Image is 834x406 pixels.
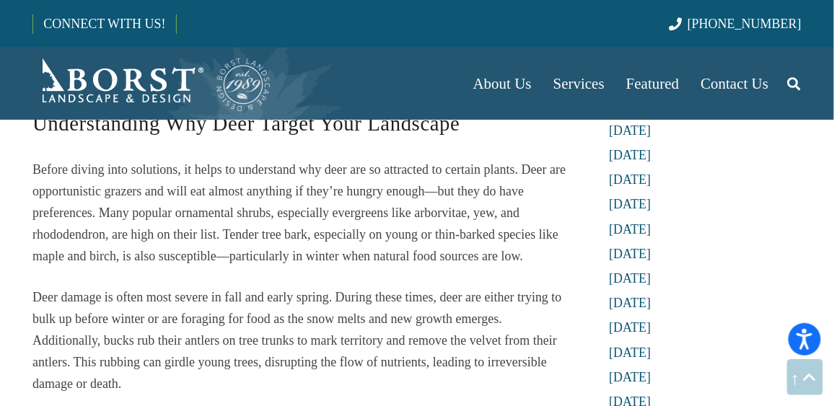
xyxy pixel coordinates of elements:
[615,48,690,120] a: Featured
[609,247,651,261] a: [DATE]
[462,48,543,120] a: About Us
[33,6,175,41] a: CONNECT WITH US!
[787,359,823,395] a: Back to top
[670,17,802,31] a: [PHONE_NUMBER]
[609,296,651,310] a: [DATE]
[690,48,780,120] a: Contact Us
[688,17,802,31] span: [PHONE_NUMBER]
[609,197,651,211] a: [DATE]
[609,148,651,162] a: [DATE]
[32,162,566,263] span: Before diving into solutions, it helps to understand why deer are so attracted to certain plants....
[609,345,651,360] a: [DATE]
[609,172,651,187] a: [DATE]
[32,112,460,135] span: Understanding Why Deer Target Your Landscape
[473,75,532,92] span: About Us
[543,48,615,120] a: Services
[609,370,651,384] a: [DATE]
[609,222,651,237] a: [DATE]
[779,66,808,102] a: Search
[609,271,651,286] a: [DATE]
[32,290,562,391] span: Deer damage is often most severe in fall and early spring. During these times, deer are either tr...
[553,75,605,92] span: Services
[609,123,651,138] a: [DATE]
[626,75,679,92] span: Featured
[32,55,272,112] a: Borst-Logo
[609,320,651,335] a: [DATE]
[701,75,769,92] span: Contact Us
